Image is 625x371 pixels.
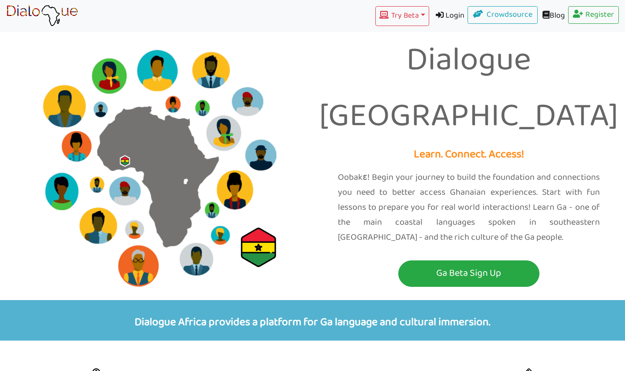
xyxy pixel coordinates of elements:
p: Ga Beta Sign Up [400,265,537,282]
p: Dialogue [GEOGRAPHIC_DATA] [319,33,619,145]
img: learn African language platform app [6,5,78,27]
a: Register [568,6,619,24]
button: Ga Beta Sign Up [398,260,539,287]
button: Try Beta [375,6,429,26]
a: Login [429,6,468,26]
p: Dialogue Africa provides a platform for Ga language and cultural immersion. [7,300,618,341]
p: Oobakɛ! Begin your journey to build the foundation and connections you need to better access Ghan... [338,170,600,245]
p: Learn. Connect. Access! [319,145,619,164]
a: Blog [538,6,568,26]
a: Crowdsource [468,6,538,24]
